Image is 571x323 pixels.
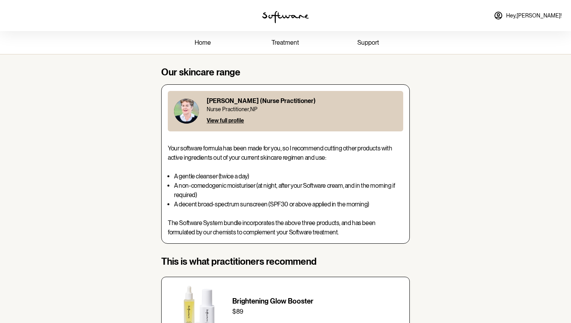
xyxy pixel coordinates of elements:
[272,39,299,46] span: treatment
[195,39,211,46] span: home
[244,33,327,54] a: treatment
[161,256,410,267] h4: This is what practitioners recommend
[262,11,309,23] img: software logo
[168,144,403,162] p: Your software formula has been made for you, so I recommend cutting other products with active in...
[207,117,244,124] button: View full profile
[168,218,403,237] p: The Software System bundle incorporates the above three products, and has been formulated by our ...
[232,297,402,306] p: Brightening Glow Booster
[174,172,403,181] li: A gentle cleanser (twice a day)
[174,181,403,200] li: A non-comedogenic moisturiser (at night, after your Software cream, and in the morning if required)
[357,39,379,46] span: support
[506,12,562,19] span: Hey, [PERSON_NAME] !
[161,33,244,54] a: home
[207,106,316,113] p: Nurse Practitioner , NP
[174,200,403,209] li: A decent broad-spectrum sunscreen (SPF30 or above applied in the morning)
[327,33,410,54] a: support
[174,99,199,124] img: Ann Louise Butler
[161,67,410,78] h4: Our skincare range
[489,6,566,25] a: Hey,[PERSON_NAME]!
[207,97,316,105] p: [PERSON_NAME] (Nurse Practitioner)
[232,307,402,316] p: $89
